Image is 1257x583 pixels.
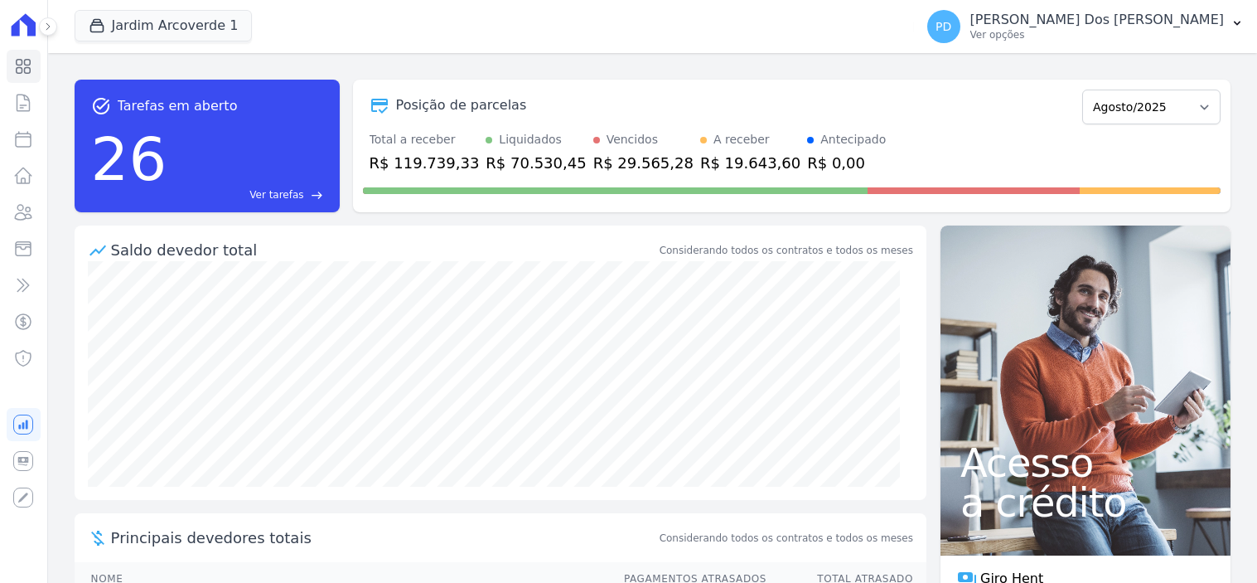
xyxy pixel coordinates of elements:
button: PD [PERSON_NAME] Dos [PERSON_NAME] Ver opções [914,3,1257,50]
div: R$ 19.643,60 [700,152,800,174]
a: Ver tarefas east [173,187,322,202]
div: Liquidados [499,131,562,148]
span: a crédito [960,483,1211,522]
div: R$ 29.565,28 [593,152,694,174]
div: 26 [91,116,167,202]
div: R$ 119.739,33 [370,152,480,174]
div: Antecipado [820,131,886,148]
span: Considerando todos os contratos e todos os meses [660,531,913,546]
div: R$ 0,00 [807,152,886,174]
span: Ver tarefas [249,187,303,202]
div: Considerando todos os contratos e todos os meses [660,243,913,258]
span: PD [935,21,951,32]
span: task_alt [91,96,111,116]
span: east [311,189,323,202]
span: Principais devedores totais [111,527,656,549]
p: [PERSON_NAME] Dos [PERSON_NAME] [970,12,1224,28]
span: Acesso [960,443,1211,483]
span: Tarefas em aberto [118,96,238,116]
div: A receber [713,131,770,148]
div: Total a receber [370,131,480,148]
div: Saldo devedor total [111,239,656,261]
div: Posição de parcelas [396,95,527,115]
div: Vencidos [607,131,658,148]
p: Ver opções [970,28,1224,41]
button: Jardim Arcoverde 1 [75,10,253,41]
div: R$ 70.530,45 [486,152,586,174]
